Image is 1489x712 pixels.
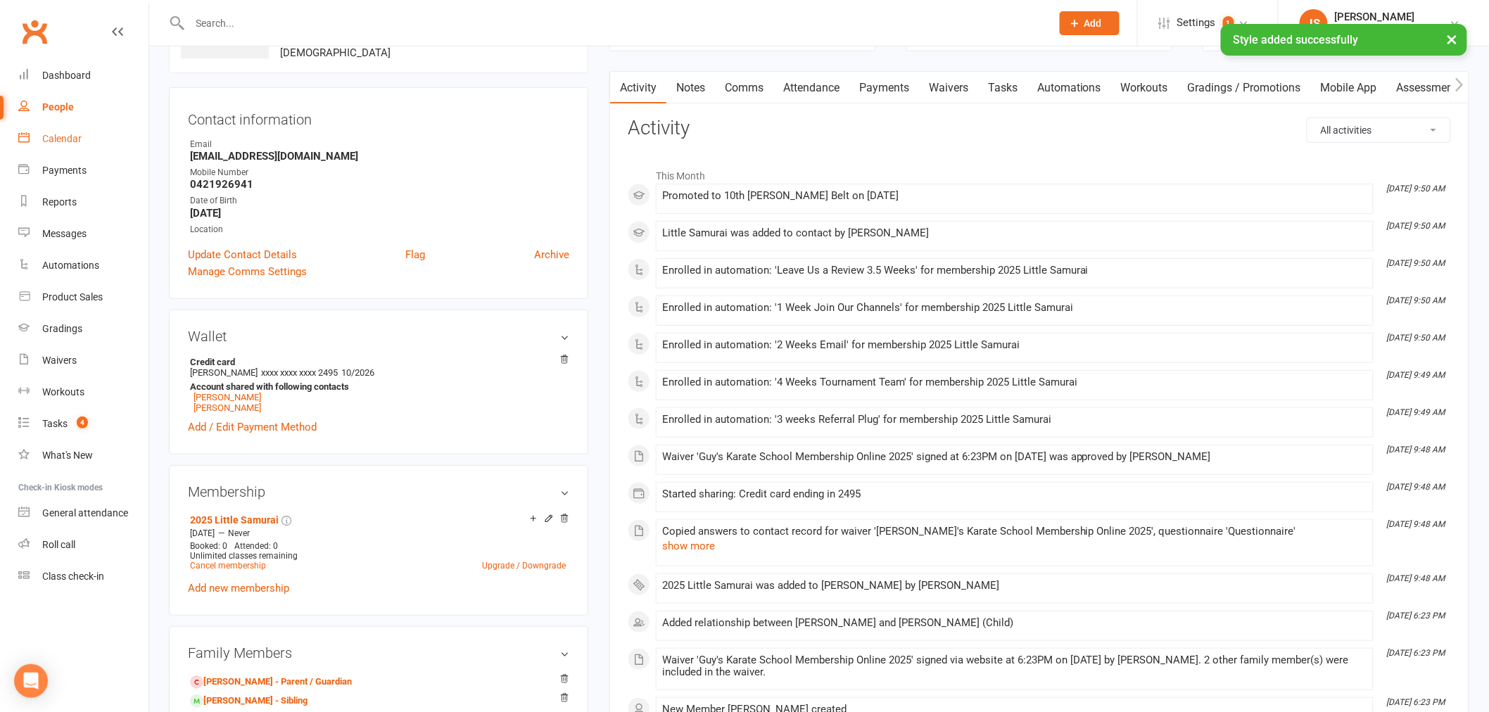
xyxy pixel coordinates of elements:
div: Enrolled in automation: '1 Week Join Our Channels' for membership 2025 Little Samurai [662,302,1367,314]
div: Copied answers to contact record for waiver '[PERSON_NAME]'s Karate School Membership Online 2025... [662,526,1367,538]
a: Upgrade / Downgrade [482,561,566,571]
div: Dashboard [42,70,91,81]
strong: [EMAIL_ADDRESS][DOMAIN_NAME] [190,150,569,163]
span: Settings [1177,7,1216,39]
a: Calendar [18,123,148,155]
div: Guy's Karate School [1335,23,1421,36]
a: Automations [1027,72,1111,104]
a: Product Sales [18,281,148,313]
h3: Family Members [188,645,569,661]
div: 2025 Little Samurai was added to [PERSON_NAME] by [PERSON_NAME] [662,580,1367,592]
span: Booked: 0 [190,541,227,551]
i: [DATE] 9:50 AM [1387,295,1445,305]
strong: [DATE] [190,207,569,220]
a: Add new membership [188,582,289,595]
a: [PERSON_NAME] - Sibling [190,694,308,708]
input: Search... [186,13,1041,33]
a: Archive [534,246,569,263]
a: Payments [849,72,919,104]
div: Payments [42,165,87,176]
div: Open Intercom Messenger [14,664,48,698]
div: Little Samurai was added to contact by [PERSON_NAME] [662,227,1367,239]
a: Add / Edit Payment Method [188,419,317,436]
a: Cancel membership [190,561,266,571]
div: Messages [42,228,87,239]
div: Gradings [42,323,82,334]
a: Tasks [978,72,1027,104]
i: [DATE] 9:50 AM [1387,184,1445,193]
a: Dashboard [18,60,148,91]
i: [DATE] 6:23 PM [1387,648,1445,658]
a: People [18,91,148,123]
div: Workouts [42,386,84,398]
a: Payments [18,155,148,186]
i: [DATE] 6:23 PM [1387,697,1445,707]
div: Calendar [42,133,82,144]
div: Automations [42,260,99,271]
div: Started sharing: Credit card ending in 2495 [662,488,1367,500]
i: [DATE] 9:50 AM [1387,258,1445,268]
h3: Activity [628,117,1451,139]
div: Location [190,223,569,236]
a: General attendance kiosk mode [18,497,148,529]
div: Enrolled in automation: '2 Weeks Email' for membership 2025 Little Samurai [662,339,1367,351]
div: Date of Birth [190,194,569,208]
strong: Account shared with following contacts [190,381,562,392]
div: Promoted to 10th [PERSON_NAME] Belt on [DATE] [662,190,1367,202]
li: [PERSON_NAME] [188,355,569,415]
button: show more [662,538,715,554]
a: Gradings [18,313,148,345]
a: Tasks 4 [18,408,148,440]
li: This Month [628,161,1451,184]
i: [DATE] 9:50 AM [1387,333,1445,343]
div: — [186,528,569,539]
div: [PERSON_NAME] [1335,11,1421,23]
div: Enrolled in automation: '4 Weeks Tournament Team' for membership 2025 Little Samurai [662,376,1367,388]
a: 2025 Little Samurai [190,514,279,526]
i: [DATE] 6:23 PM [1387,611,1445,621]
div: JS [1300,9,1328,37]
i: [DATE] 9:48 AM [1387,445,1445,454]
div: Waivers [42,355,77,366]
strong: 0421926941 [190,178,569,191]
button: × [1440,24,1465,54]
div: Reports [42,196,77,208]
span: Unlimited classes remaining [190,551,298,561]
i: [DATE] 9:48 AM [1387,573,1445,583]
a: Clubworx [17,14,52,49]
div: Added relationship between [PERSON_NAME] and [PERSON_NAME] (Child) [662,617,1367,629]
div: Enrolled in automation: 'Leave Us a Review 3.5 Weeks' for membership 2025 Little Samurai [662,265,1367,276]
a: Roll call [18,529,148,561]
h3: Contact information [188,106,569,127]
strong: Credit card [190,357,562,367]
h3: Membership [188,484,569,500]
a: Gradings / Promotions [1178,72,1311,104]
div: People [42,101,74,113]
i: [DATE] 9:49 AM [1387,370,1445,380]
a: Assessments [1387,72,1473,104]
span: Never [228,528,250,538]
div: Enrolled in automation: '3 weeks Referral Plug' for membership 2025 Little Samurai [662,414,1367,426]
span: 10/2026 [341,367,374,378]
div: Waiver 'Guy's Karate School Membership Online 2025' signed at 6:23PM on [DATE] was approved by [P... [662,451,1367,463]
div: Class check-in [42,571,104,582]
div: What's New [42,450,93,461]
div: Roll call [42,539,75,550]
a: [PERSON_NAME] [194,402,261,413]
button: Add [1060,11,1120,35]
div: Tasks [42,418,68,429]
i: [DATE] 9:48 AM [1387,482,1445,492]
a: Notes [666,72,715,104]
a: [PERSON_NAME] [194,392,261,402]
a: Workouts [18,376,148,408]
a: Flag [405,246,425,263]
i: [DATE] 9:50 AM [1387,221,1445,231]
a: Manage Comms Settings [188,263,307,280]
div: Waiver 'Guy's Karate School Membership Online 2025' signed via website at 6:23PM on [DATE] by [PE... [662,654,1367,678]
div: Style added successfully [1221,24,1467,56]
h3: Wallet [188,329,569,344]
a: [PERSON_NAME] - Parent / Guardian [190,675,352,689]
span: 1 [1223,16,1234,30]
a: Activity [610,72,666,104]
a: Messages [18,218,148,250]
